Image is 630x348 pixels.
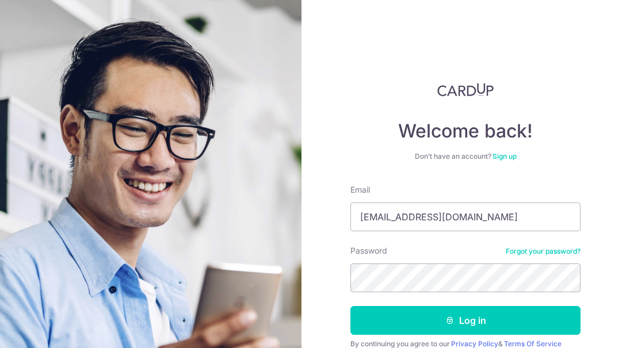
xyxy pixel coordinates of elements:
[350,184,370,196] label: Email
[504,339,562,348] a: Terms Of Service
[350,245,387,257] label: Password
[350,202,581,231] input: Enter your Email
[492,152,517,160] a: Sign up
[451,339,498,348] a: Privacy Policy
[437,83,494,97] img: CardUp Logo
[350,306,581,335] button: Log in
[350,152,581,161] div: Don’t have an account?
[506,247,581,256] a: Forgot your password?
[350,120,581,143] h4: Welcome back!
